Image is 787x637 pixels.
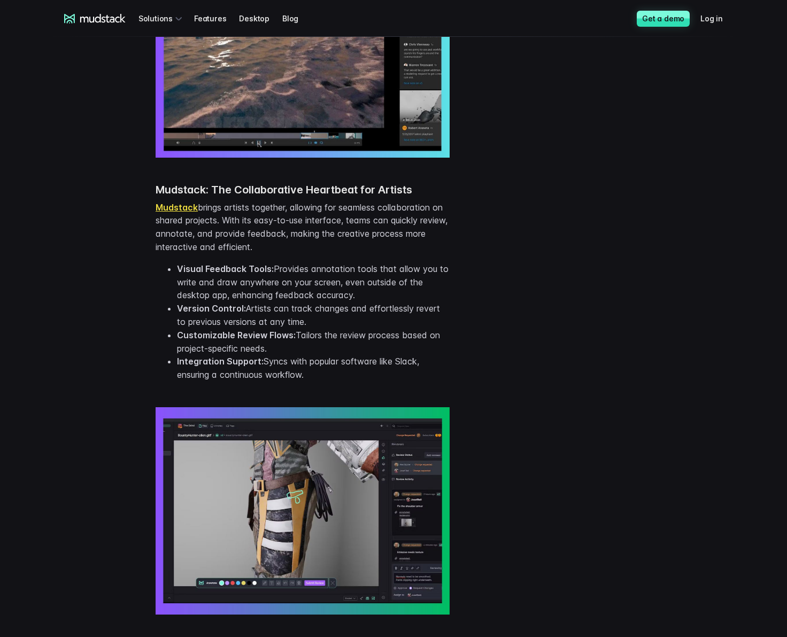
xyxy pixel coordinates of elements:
[156,201,450,254] p: brings artists together, allowing for seamless collaboration on shared projects. With its easy-to...
[177,302,450,329] li: Artists can track changes and effortlessly revert to previous versions at any time.
[700,9,736,28] a: Log in
[177,329,450,355] li: Tailors the review process based on project-specific needs.
[637,11,690,27] a: Get a demo
[177,262,450,302] li: Provides annotation tools that allow you to write and draw anywhere on your screen, even outside ...
[64,14,126,24] a: mudstack logo
[177,356,264,367] strong: Integration Support:
[138,9,186,28] div: Solutions
[194,9,239,28] a: Features
[177,263,274,274] strong: Visual Feedback Tools:
[177,330,296,340] strong: Customizable Review Flows:
[177,303,246,314] strong: Version Control:
[156,183,412,196] strong: Mudstack: The Collaborative Heartbeat for Artists
[177,355,450,382] li: Syncs with popular software like Slack, ensuring a continuous workflow.
[156,202,198,213] a: Mudstack
[239,9,282,28] a: Desktop
[282,9,311,28] a: Blog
